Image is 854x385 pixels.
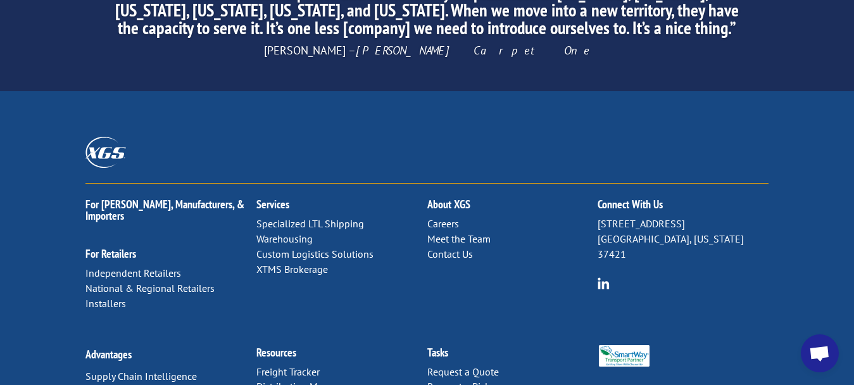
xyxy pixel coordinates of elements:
a: Specialized LTL Shipping [256,217,364,230]
div: Open chat [801,334,839,372]
p: [STREET_ADDRESS] [GEOGRAPHIC_DATA], [US_STATE] 37421 [598,217,769,262]
h2: Tasks [427,347,598,365]
a: Custom Logistics Solutions [256,248,374,260]
a: Contact Us [427,248,473,260]
a: Installers [85,297,126,310]
a: For [PERSON_NAME], Manufacturers, & Importers [85,197,244,223]
a: Meet the Team [427,232,491,245]
a: Resources [256,345,296,360]
a: Independent Retailers [85,267,181,279]
a: Services [256,197,289,211]
img: group-6 [598,277,610,289]
h2: Connect With Us [598,199,769,217]
a: XTMS Brokerage [256,263,328,275]
a: Request a Quote [427,365,499,378]
img: Smartway_Logo [598,345,651,367]
em: [PERSON_NAME] Carpet One [356,43,590,58]
a: National & Regional Retailers [85,282,215,294]
img: XGS_Logos_ALL_2024_All_White [85,137,126,168]
a: Careers [427,217,459,230]
a: Freight Tracker [256,365,320,378]
a: For Retailers [85,246,136,261]
a: Advantages [85,347,132,362]
a: Warehousing [256,232,313,245]
span: [PERSON_NAME] – [264,43,590,58]
a: About XGS [427,197,470,211]
a: Supply Chain Intelligence [85,370,197,382]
